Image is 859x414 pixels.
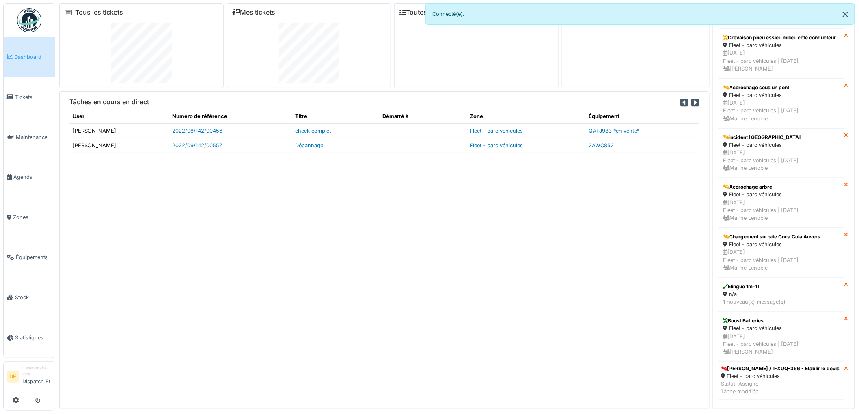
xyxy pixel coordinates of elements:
div: Fleet - parc véhicules [723,240,839,248]
div: [DATE] Fleet - parc véhicules | [DATE] Marine Lenoble [723,199,839,222]
th: Équipement [585,109,699,124]
div: Fleet - parc véhicules [723,141,839,149]
a: [PERSON_NAME] / 1-XUQ-366 - Etablir le devis Fleet - parc véhicules Statut: AssignéTâche modifiée [718,361,844,399]
span: Statistiques [15,334,52,341]
span: Zones [13,213,52,221]
td: [PERSON_NAME] [69,124,169,138]
a: Mes tickets [232,9,276,16]
div: Chargement sur site Coca Cola Anvers [723,233,839,240]
div: 1 nouveau(x) message(s) [723,298,839,306]
span: Dashboard [14,53,52,61]
div: [DATE] Fleet - parc véhicules | [DATE] Marine Lenoble [723,149,839,172]
a: Fleet - parc véhicules [470,142,523,148]
div: Accrochage arbre [723,183,839,191]
div: Crevaison pneu essieu milieu côté conducteur [723,34,839,41]
div: Fleet - parc véhicules [723,324,839,332]
div: Fleet - parc véhicules [723,191,839,198]
div: incident [GEOGRAPHIC_DATA] [723,134,839,141]
a: Statistiques [4,317,55,358]
span: Agenda [13,173,52,181]
span: Stock [15,294,52,301]
a: Équipements [4,237,55,277]
div: [DATE] Fleet - parc véhicules | [DATE] [PERSON_NAME] [723,332,839,356]
h6: Tâches en cours en direct [69,98,149,106]
div: n/a [723,290,839,298]
td: [PERSON_NAME] [69,138,169,153]
a: Crevaison pneu essieu milieu côté conducteur Fleet - parc véhicules [DATE]Fleet - parc véhicules ... [718,28,844,78]
div: Fleet - parc véhicules [723,41,839,49]
a: Chargement sur site Coca Cola Anvers Fleet - parc véhicules [DATE]Fleet - parc véhicules | [DATE]... [718,227,844,277]
a: Tous les tickets [75,9,123,16]
div: Fleet - parc véhicules [721,372,840,380]
a: Zones [4,197,55,238]
th: Numéro de référence [169,109,292,124]
a: DE Gestionnaire localDispatch Et [7,365,52,390]
a: check complet [295,128,331,134]
div: Statut: Assigné Tâche modifiée [721,380,840,395]
a: Fleet - parc véhicules [470,128,523,134]
a: Elingue 1m-1T n/a 1 nouveau(x) message(s) [718,277,844,311]
span: Équipements [16,253,52,261]
th: Titre [292,109,379,124]
a: QAFJ983 *en vente* [589,128,639,134]
a: Boost Batteries Fleet - parc véhicules [DATE]Fleet - parc véhicules | [DATE] [PERSON_NAME] [718,311,844,361]
li: DE [7,371,19,383]
th: Zone [466,109,585,124]
a: 2022/09/142/00557 [172,142,222,148]
a: Stock [4,277,55,317]
div: Gestionnaire local [22,365,52,378]
a: Agenda [4,157,55,197]
a: Dashboard [4,37,55,77]
div: Elingue 1m-1T [723,283,839,290]
div: Boost Batteries [723,317,839,324]
a: incident [GEOGRAPHIC_DATA] Fleet - parc véhicules [DATE]Fleet - parc véhicules | [DATE] Marine Le... [718,128,844,178]
span: Tickets [15,93,52,101]
div: [DATE] Fleet - parc véhicules | [DATE] Marine Lenoble [723,99,839,122]
a: 2022/08/142/00456 [172,128,222,134]
a: Maintenance [4,117,55,157]
a: Accrochage arbre Fleet - parc véhicules [DATE]Fleet - parc véhicules | [DATE] Marine Lenoble [718,178,844,227]
div: Accrochage sous un pont [723,84,839,91]
div: [DATE] Fleet - parc véhicules | [DATE] Marine Lenoble [723,248,839,272]
span: Maintenance [16,133,52,141]
li: Dispatch Et [22,365,52,388]
img: Badge_color-CXgf-gQk.svg [17,8,41,32]
div: Fleet - parc véhicules [723,91,839,99]
a: Accrochage sous un pont Fleet - parc véhicules [DATE]Fleet - parc véhicules | [DATE] Marine Lenoble [718,78,844,128]
div: [DATE] Fleet - parc véhicules | [DATE] [PERSON_NAME] [723,49,839,73]
span: translation missing: fr.shared.user [73,113,84,119]
a: Tickets [4,77,55,117]
a: 2AWC852 [589,142,614,148]
div: Connecté(e). [425,3,855,25]
a: Toutes les tâches [399,9,460,16]
a: Dépannage [295,142,323,148]
button: Close [836,4,855,25]
div: [PERSON_NAME] / 1-XUQ-366 - Etablir le devis [721,365,840,372]
th: Démarré à [379,109,466,124]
